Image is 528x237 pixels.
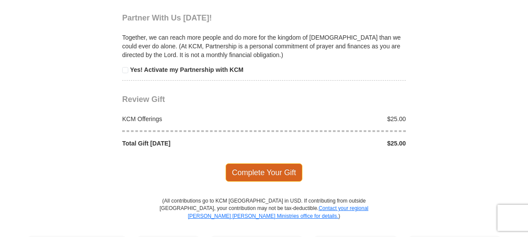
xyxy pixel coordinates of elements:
[122,95,165,104] span: Review Gift
[264,115,411,123] div: $25.00
[122,33,406,59] p: Together, we can reach more people and do more for the kingdom of [DEMOGRAPHIC_DATA] than we coul...
[159,197,369,235] p: (All contributions go to KCM [GEOGRAPHIC_DATA] in USD. If contributing from outside [GEOGRAPHIC_D...
[226,163,303,182] span: Complete Your Gift
[130,66,243,73] strong: Yes! Activate my Partnership with KCM
[188,205,368,219] a: Contact your regional [PERSON_NAME] [PERSON_NAME] Ministries office for details.
[264,139,411,148] div: $25.00
[122,14,212,22] span: Partner With Us [DATE]!
[118,115,264,123] div: KCM Offerings
[118,139,264,148] div: Total Gift [DATE]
